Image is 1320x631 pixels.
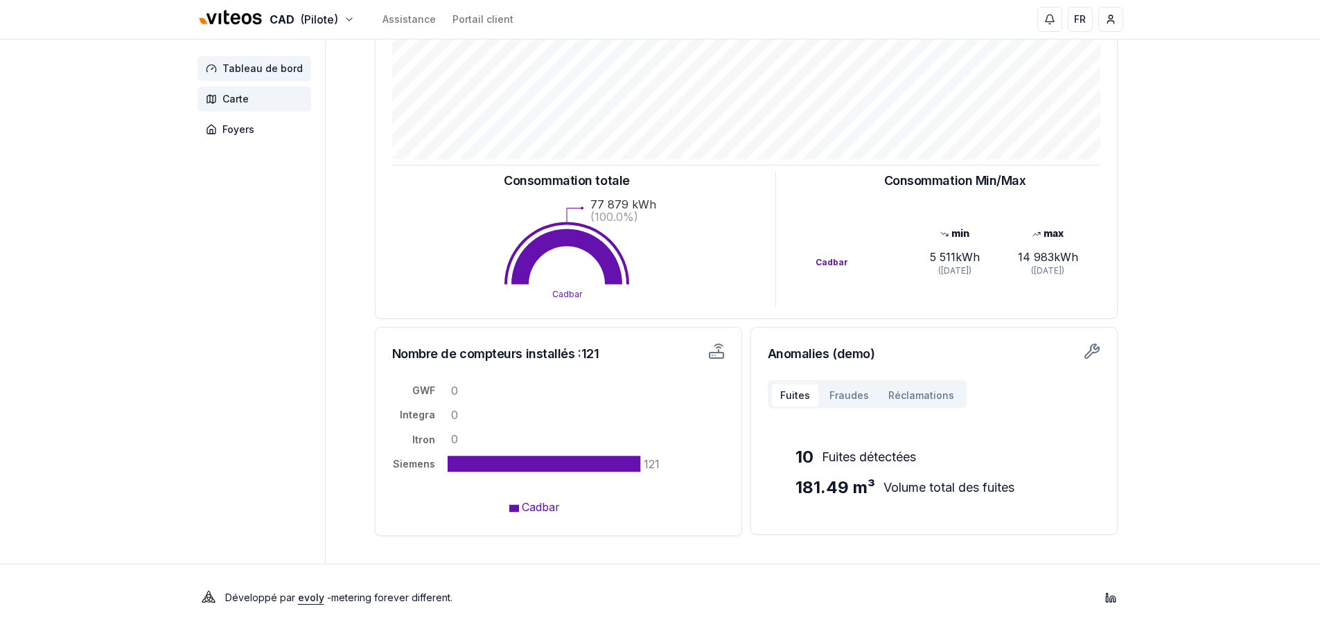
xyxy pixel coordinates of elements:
[590,197,656,211] text: 77 879 kWh
[197,5,355,35] button: CAD(Pilote)
[197,1,264,35] img: Viteos - CAD Logo
[270,11,294,28] span: CAD
[590,210,638,224] text: (100.0%)
[822,447,916,467] span: Fuites détectées
[1001,226,1094,240] div: max
[222,62,303,75] span: Tableau de bord
[197,117,317,142] a: Foyers
[452,12,513,26] a: Portail client
[298,592,324,603] a: evoly
[504,171,629,190] h3: Consommation totale
[1068,7,1093,32] button: FR
[222,123,254,136] span: Foyers
[400,409,435,420] tspan: Integra
[908,265,1001,276] div: ([DATE])
[1001,265,1094,276] div: ([DATE])
[392,344,627,364] h3: Nombre de compteurs installés : 121
[644,457,660,471] tspan: 121
[197,587,220,609] img: Evoly Logo
[412,384,435,396] tspan: GWF
[795,477,875,499] span: 181.49 m³
[451,408,458,422] tspan: 0
[908,249,1001,265] div: 5 511 kWh
[884,171,1026,190] h3: Consommation Min/Max
[300,11,338,28] span: (Pilote)
[197,56,317,81] a: Tableau de bord
[382,12,436,26] a: Assistance
[879,383,964,408] button: Réclamations
[768,344,1100,364] h3: Anomalies (demo)
[908,226,1001,240] div: min
[816,257,908,268] div: Cadbar
[451,384,458,398] tspan: 0
[393,458,435,470] tspan: Siemens
[795,446,813,468] span: 10
[412,434,435,445] tspan: Itron
[522,500,560,514] span: Cadbar
[883,478,1014,497] span: Volume total des fuites
[222,92,249,106] span: Carte
[1074,12,1086,26] span: FR
[451,432,458,446] tspan: 0
[1001,249,1094,265] div: 14 983 kWh
[197,87,317,112] a: Carte
[771,383,820,408] button: Fuites
[225,588,452,607] p: Développé par - metering forever different .
[820,383,879,408] button: Fraudes
[552,289,583,299] text: Cadbar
